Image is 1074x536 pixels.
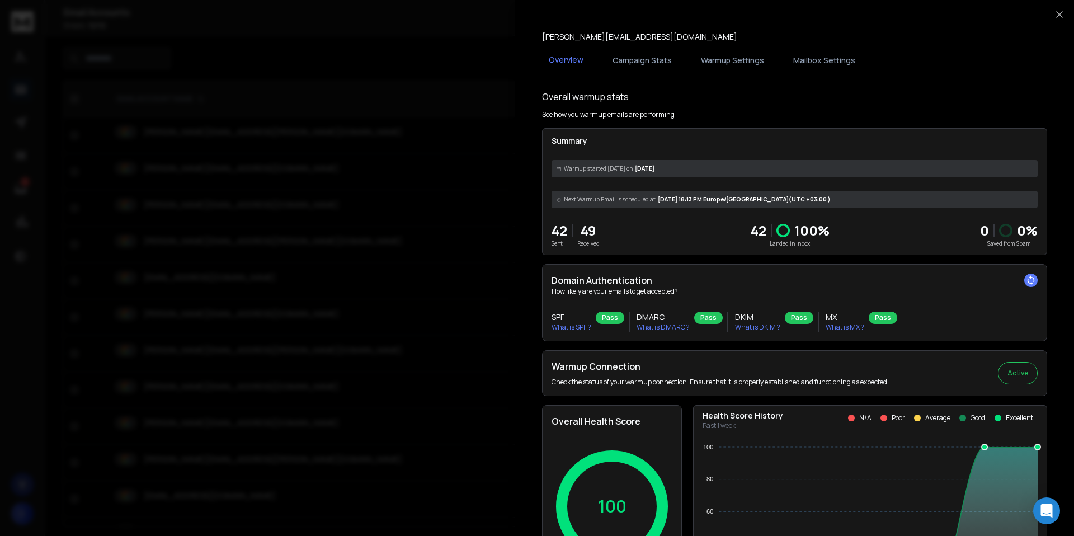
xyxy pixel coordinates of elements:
[552,323,591,332] p: What is SPF ?
[552,274,1038,287] h2: Domain Authentication
[980,221,989,239] strong: 0
[606,48,679,73] button: Campaign Stats
[925,413,950,422] p: Average
[577,222,600,239] p: 49
[706,476,713,482] tspan: 80
[552,239,567,248] p: Sent
[596,312,624,324] div: Pass
[552,287,1038,296] p: How likely are your emails to get accepted?
[694,312,723,324] div: Pass
[577,239,600,248] p: Received
[786,48,862,73] button: Mailbox Settings
[869,312,897,324] div: Pass
[542,48,590,73] button: Overview
[552,312,591,323] h3: SPF
[564,195,656,204] span: Next Warmup Email is scheduled at
[552,415,672,428] h2: Overall Health Score
[735,312,780,323] h3: DKIM
[1006,413,1033,422] p: Excellent
[552,135,1038,147] p: Summary
[751,239,830,248] p: Landed in Inbox
[703,444,713,450] tspan: 100
[552,360,889,373] h2: Warmup Connection
[826,323,864,332] p: What is MX ?
[1033,497,1060,524] div: Open Intercom Messenger
[542,31,737,43] p: [PERSON_NAME][EMAIL_ADDRESS][DOMAIN_NAME]
[785,312,813,324] div: Pass
[703,421,783,430] p: Past 1 week
[1017,222,1038,239] p: 0 %
[998,362,1038,384] button: Active
[735,323,780,332] p: What is DKIM ?
[552,191,1038,208] div: [DATE] 18:13 PM Europe/[GEOGRAPHIC_DATA] (UTC +03:00 )
[706,508,713,515] tspan: 60
[703,410,783,421] p: Health Score History
[598,496,626,516] p: 100
[552,222,567,239] p: 42
[542,110,675,119] p: See how you warmup emails are performing
[552,378,889,387] p: Check the status of your warmup connection. Ensure that it is properly established and functionin...
[637,323,690,332] p: What is DMARC ?
[552,160,1038,177] div: [DATE]
[564,164,633,173] span: Warmup started [DATE] on
[694,48,771,73] button: Warmup Settings
[542,90,629,104] h1: Overall warmup stats
[826,312,864,323] h3: MX
[751,222,766,239] p: 42
[980,239,1038,248] p: Saved from Spam
[859,413,872,422] p: N/A
[971,413,986,422] p: Good
[892,413,905,422] p: Poor
[637,312,690,323] h3: DMARC
[794,222,830,239] p: 100 %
